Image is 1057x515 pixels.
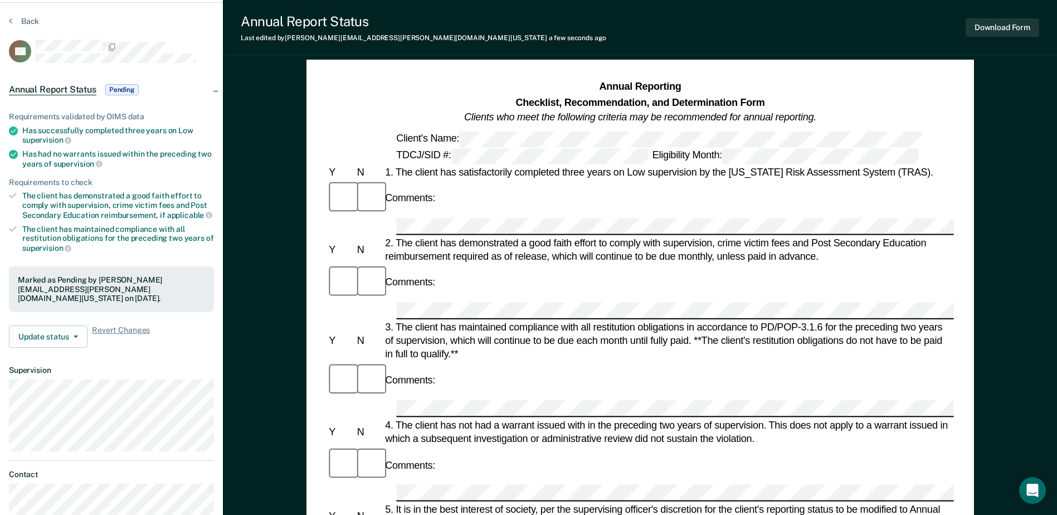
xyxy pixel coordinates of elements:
[22,225,214,253] div: The client has maintained compliance with all restitution obligations for the preceding two years of
[22,126,214,145] div: Has successfully completed three years on Low
[9,325,87,348] button: Update status
[464,111,816,123] em: Clients who meet the following criteria may be recommended for annual reporting.
[9,178,214,187] div: Requirements to check
[92,325,150,348] span: Revert Changes
[327,165,354,178] div: Y
[9,16,39,26] button: Back
[9,470,214,479] dt: Contact
[167,211,212,220] span: applicable
[394,131,924,147] div: Client's Name:
[599,81,681,93] strong: Annual Reporting
[549,34,606,42] span: a few seconds ago
[383,236,954,263] div: 2. The client has demonstrated a good faith effort to comply with supervision, crime victim fees ...
[22,244,71,252] span: supervision
[354,165,382,178] div: N
[383,419,954,445] div: 4. The client has not had a warrant issued with in the preceding two years of supervision. This d...
[53,159,103,168] span: supervision
[327,425,354,439] div: Y
[9,366,214,375] dt: Supervision
[966,18,1039,37] button: Download Form
[515,96,764,108] strong: Checklist, Recommendation, and Determination Form
[354,425,382,439] div: N
[9,112,214,122] div: Requirements validated by OIMS data
[1019,477,1046,504] div: Open Intercom Messenger
[327,334,354,347] div: Y
[354,334,382,347] div: N
[241,13,606,30] div: Annual Report Status
[383,374,437,387] div: Comments:
[383,165,954,178] div: 1. The client has satisfactorily completed three years on Low supervision by the [US_STATE] Risk ...
[394,148,650,164] div: TDCJ/SID #:
[18,275,205,303] div: Marked as Pending by [PERSON_NAME][EMAIL_ADDRESS][PERSON_NAME][DOMAIN_NAME][US_STATE] on [DATE].
[22,135,71,144] span: supervision
[383,276,437,289] div: Comments:
[383,191,437,205] div: Comments:
[383,458,437,472] div: Comments:
[22,191,214,220] div: The client has demonstrated a good faith effort to comply with supervision, crime victim fees and...
[22,149,214,168] div: Has had no warrants issued within the preceding two years of
[383,320,954,361] div: 3. The client has maintained compliance with all restitution obligations in accordance to PD/POP-...
[327,242,354,256] div: Y
[105,84,139,95] span: Pending
[241,34,606,42] div: Last edited by [PERSON_NAME][EMAIL_ADDRESS][PERSON_NAME][DOMAIN_NAME][US_STATE]
[354,242,382,256] div: N
[650,148,920,164] div: Eligibility Month:
[9,84,96,95] span: Annual Report Status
